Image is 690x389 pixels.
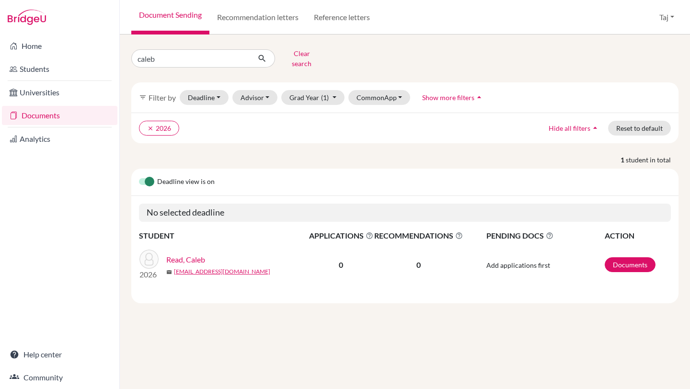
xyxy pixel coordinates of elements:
[549,124,590,132] span: Hide all filters
[139,204,671,222] h5: No selected deadline
[309,230,373,241] span: APPLICATIONS
[486,261,550,269] span: Add applications first
[139,229,309,242] th: STUDENT
[180,90,229,105] button: Deadline
[2,83,117,102] a: Universities
[147,125,154,132] i: clear
[139,93,147,101] i: filter_list
[605,257,655,272] a: Documents
[626,155,678,165] span: student in total
[608,121,671,136] button: Reset to default
[139,269,159,280] p: 2026
[540,121,608,136] button: Hide all filtersarrow_drop_up
[374,230,463,241] span: RECOMMENDATIONS
[131,49,250,68] input: Find student by name...
[348,90,411,105] button: CommonApp
[590,123,600,133] i: arrow_drop_up
[232,90,278,105] button: Advisor
[2,129,117,149] a: Analytics
[166,254,205,265] a: Read, Caleb
[474,92,484,102] i: arrow_drop_up
[339,260,343,269] b: 0
[157,176,215,188] span: Deadline view is on
[2,345,117,364] a: Help center
[621,155,626,165] strong: 1
[2,59,117,79] a: Students
[486,230,604,241] span: PENDING DOCS
[321,93,329,102] span: (1)
[174,267,270,276] a: [EMAIL_ADDRESS][DOMAIN_NAME]
[166,269,172,275] span: mail
[8,10,46,25] img: Bridge-U
[655,8,678,26] button: Taj
[281,90,345,105] button: Grad Year(1)
[2,368,117,387] a: Community
[604,229,671,242] th: ACTION
[149,93,176,102] span: Filter by
[2,106,117,125] a: Documents
[139,250,159,269] img: Read, Caleb
[422,93,474,102] span: Show more filters
[275,46,328,71] button: Clear search
[414,90,492,105] button: Show more filtersarrow_drop_up
[2,36,117,56] a: Home
[139,121,179,136] button: clear2026
[374,259,463,271] p: 0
